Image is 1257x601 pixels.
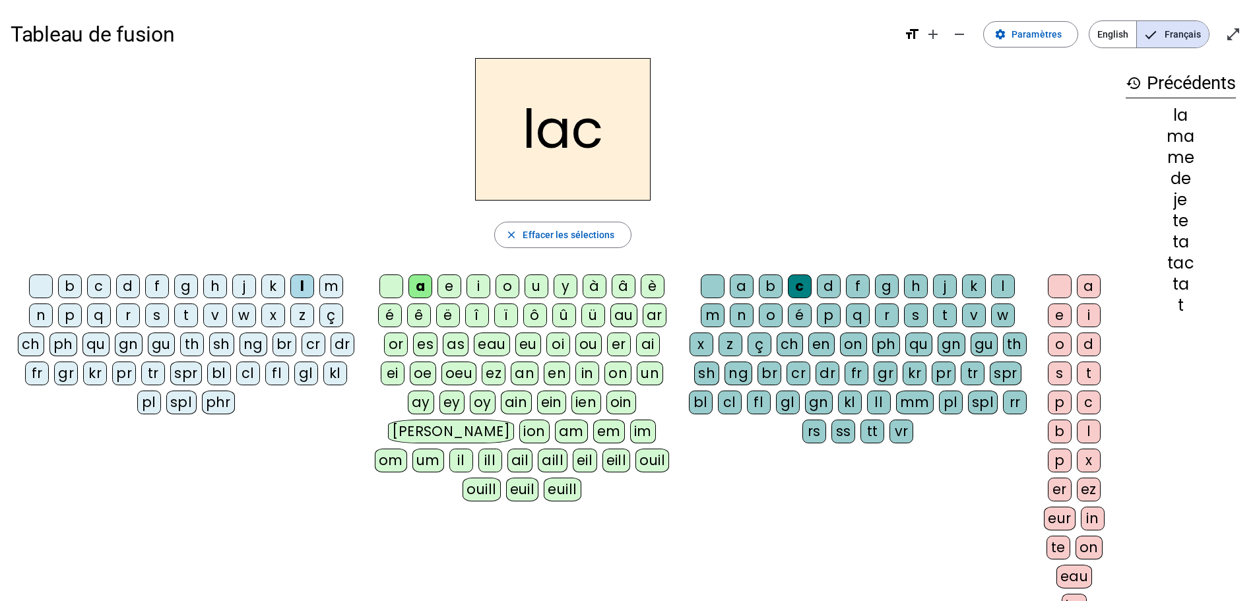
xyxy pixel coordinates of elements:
[302,332,325,356] div: cr
[777,332,803,356] div: ch
[467,274,490,298] div: i
[1047,536,1070,559] div: te
[1126,108,1236,123] div: la
[788,303,812,327] div: é
[544,362,570,385] div: en
[538,449,567,472] div: aill
[817,303,841,327] div: p
[261,274,285,298] div: k
[116,274,140,298] div: d
[962,303,986,327] div: v
[261,303,285,327] div: x
[494,222,631,248] button: Effacer les sélections
[867,391,891,414] div: ll
[1126,69,1236,98] h3: Précédents
[694,362,719,385] div: sh
[141,362,165,385] div: tr
[552,303,576,327] div: û
[546,332,570,356] div: oi
[519,420,550,443] div: ion
[29,303,53,327] div: n
[413,332,437,356] div: es
[323,362,347,385] div: kl
[932,362,955,385] div: pr
[496,274,519,298] div: o
[1126,234,1236,250] div: ta
[1077,332,1101,356] div: d
[408,274,432,298] div: a
[630,420,656,443] div: im
[575,362,599,385] div: in
[410,362,436,385] div: oe
[904,303,928,327] div: s
[331,332,354,356] div: dr
[933,274,957,298] div: j
[641,274,664,298] div: è
[606,391,637,414] div: oin
[58,303,82,327] div: p
[441,362,477,385] div: oeu
[593,420,625,443] div: em
[290,274,314,298] div: l
[555,420,588,443] div: am
[1077,478,1101,501] div: ez
[808,332,835,356] div: en
[18,332,44,356] div: ch
[643,303,666,327] div: ar
[290,303,314,327] div: z
[1126,192,1236,208] div: je
[904,26,920,42] mat-icon: format_size
[537,391,567,414] div: ein
[525,274,548,298] div: u
[983,21,1078,47] button: Paramètres
[903,362,926,385] div: kr
[1077,391,1101,414] div: c
[203,274,227,298] div: h
[904,274,928,298] div: h
[787,362,810,385] div: cr
[412,449,444,472] div: um
[610,303,637,327] div: au
[265,362,289,385] div: fl
[1048,362,1072,385] div: s
[1126,150,1236,166] div: me
[407,303,431,327] div: ê
[802,420,826,443] div: rs
[701,303,725,327] div: m
[1012,26,1062,42] span: Paramètres
[482,362,505,385] div: ez
[384,332,408,356] div: or
[991,303,1015,327] div: w
[1126,213,1236,229] div: te
[776,391,800,414] div: gl
[209,332,234,356] div: sh
[689,391,713,414] div: bl
[817,274,841,298] div: d
[604,362,631,385] div: on
[236,362,260,385] div: cl
[174,274,198,298] div: g
[889,420,913,443] div: vr
[1003,332,1027,356] div: th
[515,332,541,356] div: eu
[747,391,771,414] div: fl
[840,332,867,356] div: on
[25,362,49,385] div: fr
[82,332,110,356] div: qu
[203,303,227,327] div: v
[501,391,532,414] div: ain
[11,13,893,55] h1: Tableau de fusion
[381,362,404,385] div: ei
[439,391,465,414] div: ey
[145,274,169,298] div: f
[1044,507,1076,530] div: eur
[846,274,870,298] div: f
[920,21,946,47] button: Augmenter la taille de la police
[437,274,461,298] div: e
[319,274,343,298] div: m
[1220,21,1246,47] button: Entrer en plein écran
[875,303,899,327] div: r
[1081,507,1105,530] div: in
[759,303,783,327] div: o
[449,449,473,472] div: il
